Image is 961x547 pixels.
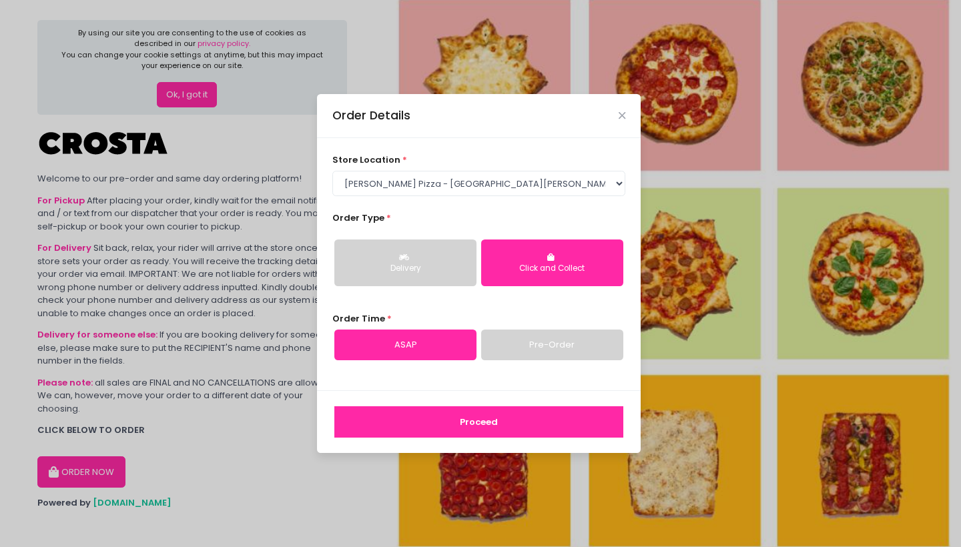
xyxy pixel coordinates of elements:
span: Order Type [332,211,384,224]
span: store location [332,153,400,166]
span: Order Time [332,312,385,325]
a: Pre-Order [481,330,623,360]
a: ASAP [334,330,476,360]
button: Proceed [334,406,623,438]
button: Click and Collect [481,239,623,286]
div: Click and Collect [491,263,614,275]
div: Delivery [344,263,467,275]
div: Order Details [332,107,410,124]
button: Delivery [334,239,476,286]
button: Close [619,112,625,119]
